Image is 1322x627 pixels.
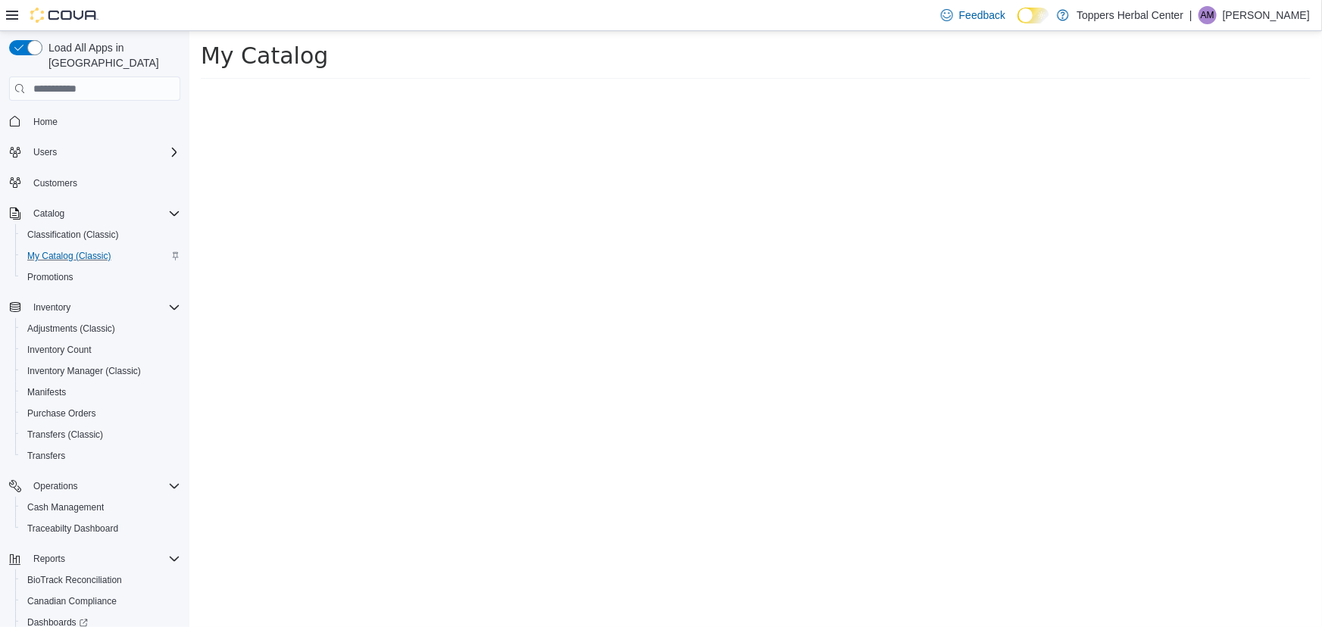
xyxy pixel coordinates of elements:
[15,224,186,245] button: Classification (Classic)
[21,247,180,265] span: My Catalog (Classic)
[27,271,73,283] span: Promotions
[27,143,63,161] button: Users
[15,267,186,288] button: Promotions
[27,143,180,161] span: Users
[11,11,139,38] span: My Catalog
[27,550,71,568] button: Reports
[27,111,180,130] span: Home
[15,403,186,424] button: Purchase Orders
[21,320,180,338] span: Adjustments (Classic)
[21,571,128,589] a: BioTrack Reconciliation
[959,8,1005,23] span: Feedback
[33,146,57,158] span: Users
[21,592,123,610] a: Canadian Compliance
[27,595,117,607] span: Canadian Compliance
[27,574,122,586] span: BioTrack Reconciliation
[27,477,180,495] span: Operations
[21,426,109,444] a: Transfers (Classic)
[21,341,98,359] a: Inventory Count
[15,245,186,267] button: My Catalog (Classic)
[21,226,125,244] a: Classification (Classic)
[27,386,66,398] span: Manifests
[21,362,147,380] a: Inventory Manager (Classic)
[27,298,77,317] button: Inventory
[27,522,118,535] span: Traceabilty Dashboard
[27,298,180,317] span: Inventory
[1077,6,1183,24] p: Toppers Herbal Center
[27,550,180,568] span: Reports
[15,360,186,382] button: Inventory Manager (Classic)
[15,424,186,445] button: Transfers (Classic)
[27,204,180,223] span: Catalog
[27,429,103,441] span: Transfers (Classic)
[33,177,77,189] span: Customers
[15,518,186,539] button: Traceabilty Dashboard
[33,553,65,565] span: Reports
[27,450,65,462] span: Transfers
[27,323,115,335] span: Adjustments (Classic)
[1223,6,1310,24] p: [PERSON_NAME]
[33,116,58,128] span: Home
[21,447,180,465] span: Transfers
[1199,6,1217,24] div: Audrey Murphy
[27,173,180,192] span: Customers
[27,250,111,262] span: My Catalog (Classic)
[21,320,121,338] a: Adjustments (Classic)
[3,548,186,569] button: Reports
[21,571,180,589] span: BioTrack Reconciliation
[21,498,110,516] a: Cash Management
[21,404,180,423] span: Purchase Orders
[27,204,70,223] button: Catalog
[3,297,186,318] button: Inventory
[27,113,64,131] a: Home
[27,501,104,513] span: Cash Management
[21,247,117,265] a: My Catalog (Classic)
[21,268,80,286] a: Promotions
[15,569,186,591] button: BioTrack Reconciliation
[21,268,180,286] span: Promotions
[33,207,64,220] span: Catalog
[1189,6,1192,24] p: |
[21,341,180,359] span: Inventory Count
[21,592,180,610] span: Canadian Compliance
[33,301,70,313] span: Inventory
[15,318,186,339] button: Adjustments (Classic)
[27,229,119,241] span: Classification (Classic)
[21,383,180,401] span: Manifests
[27,344,92,356] span: Inventory Count
[21,226,180,244] span: Classification (Classic)
[42,40,180,70] span: Load All Apps in [GEOGRAPHIC_DATA]
[27,407,96,420] span: Purchase Orders
[27,365,141,377] span: Inventory Manager (Classic)
[1201,6,1214,24] span: AM
[15,445,186,466] button: Transfers
[15,497,186,518] button: Cash Management
[21,426,180,444] span: Transfers (Classic)
[33,480,78,492] span: Operations
[21,519,124,538] a: Traceabilty Dashboard
[21,519,180,538] span: Traceabilty Dashboard
[3,172,186,194] button: Customers
[21,383,72,401] a: Manifests
[15,591,186,612] button: Canadian Compliance
[27,174,83,192] a: Customers
[21,498,180,516] span: Cash Management
[27,477,84,495] button: Operations
[30,8,98,23] img: Cova
[3,476,186,497] button: Operations
[3,142,186,163] button: Users
[21,447,71,465] a: Transfers
[15,339,186,360] button: Inventory Count
[21,404,102,423] a: Purchase Orders
[3,203,186,224] button: Catalog
[3,110,186,132] button: Home
[15,382,186,403] button: Manifests
[21,362,180,380] span: Inventory Manager (Classic)
[1017,8,1049,23] input: Dark Mode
